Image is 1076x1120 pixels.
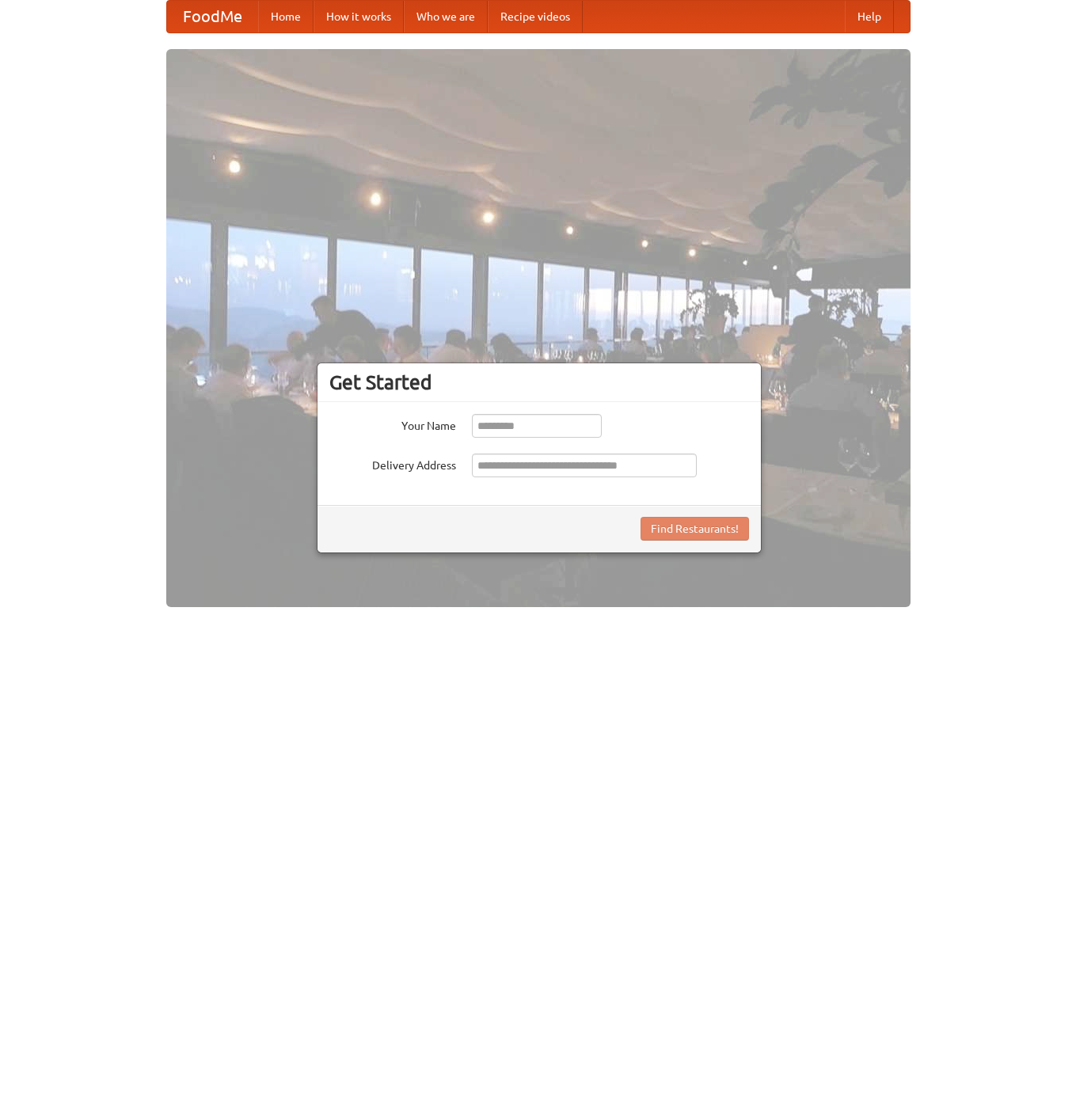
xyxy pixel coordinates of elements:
[258,1,314,32] a: Home
[488,1,583,32] a: Recipe videos
[641,517,749,541] button: Find Restaurants!
[314,1,404,32] a: How it works
[167,1,258,32] a: FoodMe
[329,414,456,434] label: Your Name
[404,1,488,32] a: Who we are
[329,370,749,394] h3: Get Started
[845,1,894,32] a: Help
[329,454,456,473] label: Delivery Address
